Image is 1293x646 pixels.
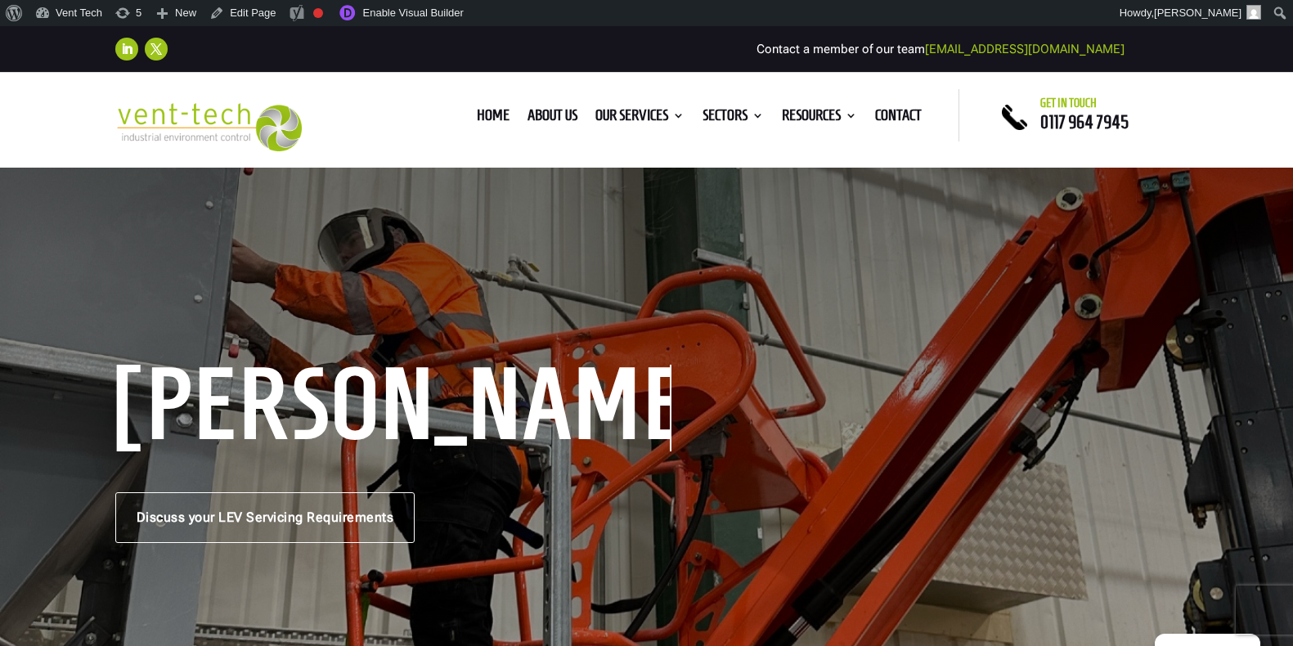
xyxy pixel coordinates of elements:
[145,38,168,61] a: Follow on X
[595,110,685,128] a: Our Services
[115,365,671,451] h1: [PERSON_NAME]
[703,110,764,128] a: Sectors
[115,492,415,543] a: Discuss your LEV Servicing Requirements
[1040,96,1097,110] span: Get in touch
[756,42,1125,56] span: Contact a member of our team
[115,38,138,61] a: Follow on LinkedIn
[1154,7,1241,19] span: [PERSON_NAME]
[875,110,922,128] a: Contact
[1040,112,1129,132] a: 0117 964 7945
[477,110,510,128] a: Home
[782,110,857,128] a: Resources
[313,8,323,18] div: Focus keyphrase not set
[115,103,303,151] img: 2023-09-27T08_35_16.549ZVENT-TECH---Clear-background
[925,42,1125,56] a: [EMAIL_ADDRESS][DOMAIN_NAME]
[528,110,577,128] a: About us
